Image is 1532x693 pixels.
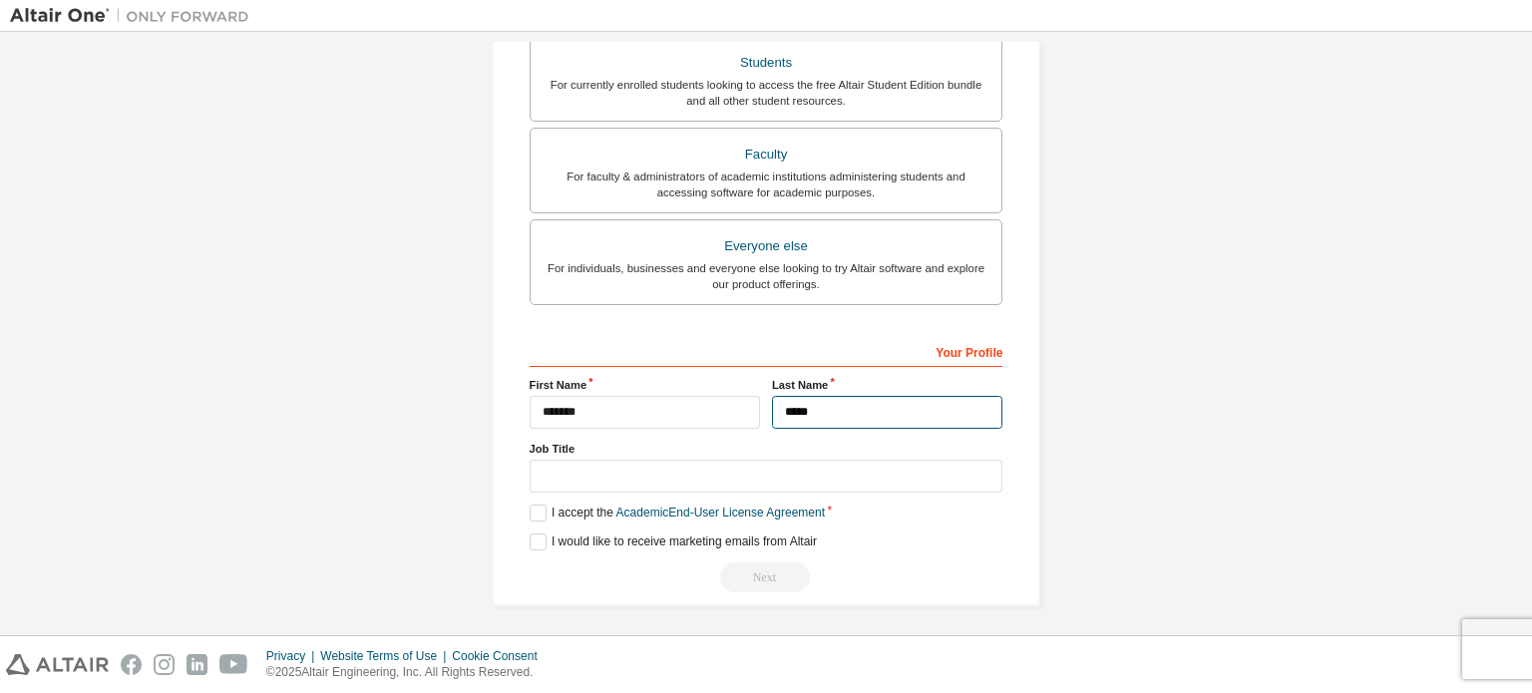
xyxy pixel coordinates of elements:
[543,232,990,260] div: Everyone else
[530,377,760,393] label: First Name
[187,654,207,675] img: linkedin.svg
[219,654,248,675] img: youtube.svg
[530,505,825,521] label: I accept the
[121,654,142,675] img: facebook.svg
[6,654,109,675] img: altair_logo.svg
[320,648,452,664] div: Website Terms of Use
[452,648,549,664] div: Cookie Consent
[154,654,175,675] img: instagram.svg
[543,260,990,292] div: For individuals, businesses and everyone else looking to try Altair software and explore our prod...
[530,533,817,550] label: I would like to receive marketing emails from Altair
[266,648,320,664] div: Privacy
[616,506,825,520] a: Academic End-User License Agreement
[266,664,550,681] p: © 2025 Altair Engineering, Inc. All Rights Reserved.
[543,141,990,169] div: Faculty
[543,49,990,77] div: Students
[10,6,259,26] img: Altair One
[530,335,1003,367] div: Your Profile
[530,562,1003,592] div: Read and acccept EULA to continue
[543,77,990,109] div: For currently enrolled students looking to access the free Altair Student Edition bundle and all ...
[772,377,1002,393] label: Last Name
[543,169,990,200] div: For faculty & administrators of academic institutions administering students and accessing softwa...
[530,441,1003,457] label: Job Title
